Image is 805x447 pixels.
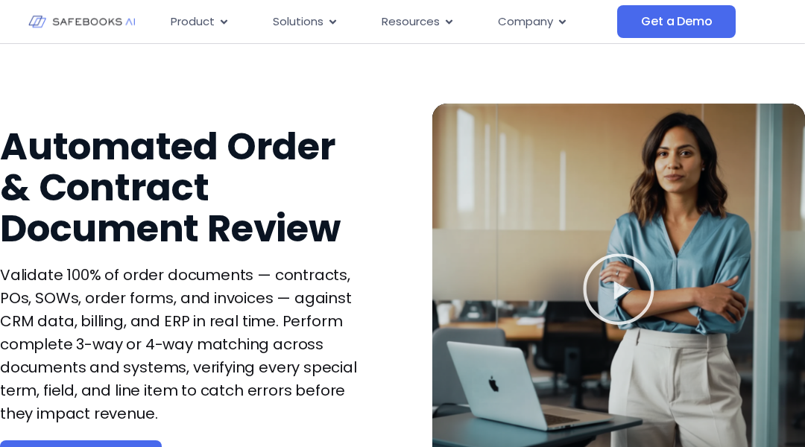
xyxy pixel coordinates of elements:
[171,13,215,31] span: Product
[273,13,323,31] span: Solutions
[617,5,736,38] a: Get a Demo
[159,7,617,37] div: Menu Toggle
[641,14,712,29] span: Get a Demo
[581,252,656,331] div: Play Video
[382,13,440,31] span: Resources
[498,13,553,31] span: Company
[159,7,617,37] nav: Menu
